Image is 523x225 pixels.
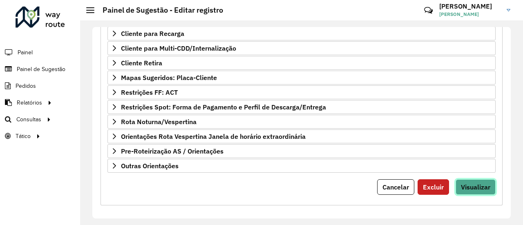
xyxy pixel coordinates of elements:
[107,159,496,173] a: Outras Orientações
[439,11,501,18] span: [PERSON_NAME]
[382,183,409,191] span: Cancelar
[107,27,496,40] a: Cliente para Recarga
[107,56,496,70] a: Cliente Retira
[420,2,437,19] a: Contato Rápido
[418,179,449,195] button: Excluir
[121,118,197,125] span: Rota Noturna/Vespertina
[121,74,217,81] span: Mapas Sugeridos: Placa-Cliente
[377,179,414,195] button: Cancelar
[16,115,41,124] span: Consultas
[107,144,496,158] a: Pre-Roteirização AS / Orientações
[121,104,326,110] span: Restrições Spot: Forma de Pagamento e Perfil de Descarga/Entrega
[107,85,496,99] a: Restrições FF: ACT
[121,60,162,66] span: Cliente Retira
[16,82,36,90] span: Pedidos
[107,71,496,85] a: Mapas Sugeridos: Placa-Cliente
[17,98,42,107] span: Relatórios
[107,100,496,114] a: Restrições Spot: Forma de Pagamento e Perfil de Descarga/Entrega
[121,148,224,154] span: Pre-Roteirização AS / Orientações
[18,48,33,57] span: Painel
[121,30,184,37] span: Cliente para Recarga
[16,132,31,140] span: Tático
[94,6,223,15] h2: Painel de Sugestão - Editar registro
[107,41,496,55] a: Cliente para Multi-CDD/Internalização
[121,133,306,140] span: Orientações Rota Vespertina Janela de horário extraordinária
[456,179,496,195] button: Visualizar
[121,163,179,169] span: Outras Orientações
[439,2,501,10] h3: [PERSON_NAME]
[107,129,496,143] a: Orientações Rota Vespertina Janela de horário extraordinária
[17,65,65,74] span: Painel de Sugestão
[107,115,496,129] a: Rota Noturna/Vespertina
[121,45,236,51] span: Cliente para Multi-CDD/Internalização
[121,89,178,96] span: Restrições FF: ACT
[461,183,490,191] span: Visualizar
[423,183,444,191] span: Excluir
